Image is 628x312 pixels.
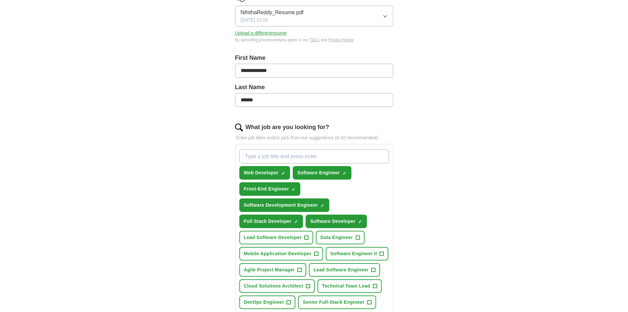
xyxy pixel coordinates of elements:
[330,250,377,257] span: Software Engineer II
[235,123,243,131] img: search.png
[244,234,302,241] span: Lead Software Developer
[244,218,292,225] span: Full Stack Developer
[235,134,393,141] p: Enter job titles and/or pick from our suggestions (6-10 recommended)
[239,247,323,260] button: Mobile Application Developer
[244,266,295,273] span: Agile Project Manager
[314,266,369,273] span: Lead Software Engineer
[298,295,376,309] button: Senior Full-Stack Engineer
[320,203,324,208] span: ✓
[239,295,296,309] button: DevOps Engineer
[239,215,303,228] button: Full Stack Developer✓
[244,250,312,257] span: Mobile Application Developer
[310,38,319,42] a: T&Cs
[326,247,389,260] button: Software Engineer II
[239,198,330,212] button: Software Development Engineer✓
[239,182,301,196] button: Front-End Engineer✓
[358,219,362,225] span: ✓
[239,150,389,163] input: Type a job title and press enter
[293,166,351,180] button: Software Engineer✓
[320,234,353,241] span: Data Engineer
[303,299,364,306] span: Senior Full-Stack Engineer
[306,215,367,228] button: Software Developer✓
[239,166,290,180] button: Web Developer✓
[244,169,279,176] span: Web Developer
[317,279,382,293] button: Technical Team Lead
[343,171,346,176] span: ✓
[309,263,380,277] button: Lead Software Engineer
[246,123,329,132] label: What job are you looking for?
[235,30,287,37] button: Upload a differentresume
[281,171,285,176] span: ✓
[297,169,340,176] span: Software Engineer
[291,187,295,192] span: ✓
[294,219,298,225] span: ✓
[244,186,289,192] span: Front-End Engineer
[316,231,365,244] button: Data Engineer
[244,202,318,209] span: Software Development Engineer
[241,17,268,23] span: [DATE] 23:03
[244,299,284,306] span: DevOps Engineer
[239,231,313,244] button: Lead Software Developer
[328,38,354,42] a: Privacy Notice
[235,6,393,26] button: NihithaReddy_Resume.pdf[DATE] 23:03
[310,218,355,225] span: Software Developer
[235,83,393,92] label: Last Name
[244,283,303,290] span: Cloud Solutions Architect
[235,37,393,43] div: By uploading your resume you agree to our and .
[239,279,315,293] button: Cloud Solutions Architect
[235,53,393,62] label: First Name
[239,263,306,277] button: Agile Project Manager
[241,9,304,17] span: NihithaReddy_Resume.pdf
[322,283,370,290] span: Technical Team Lead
